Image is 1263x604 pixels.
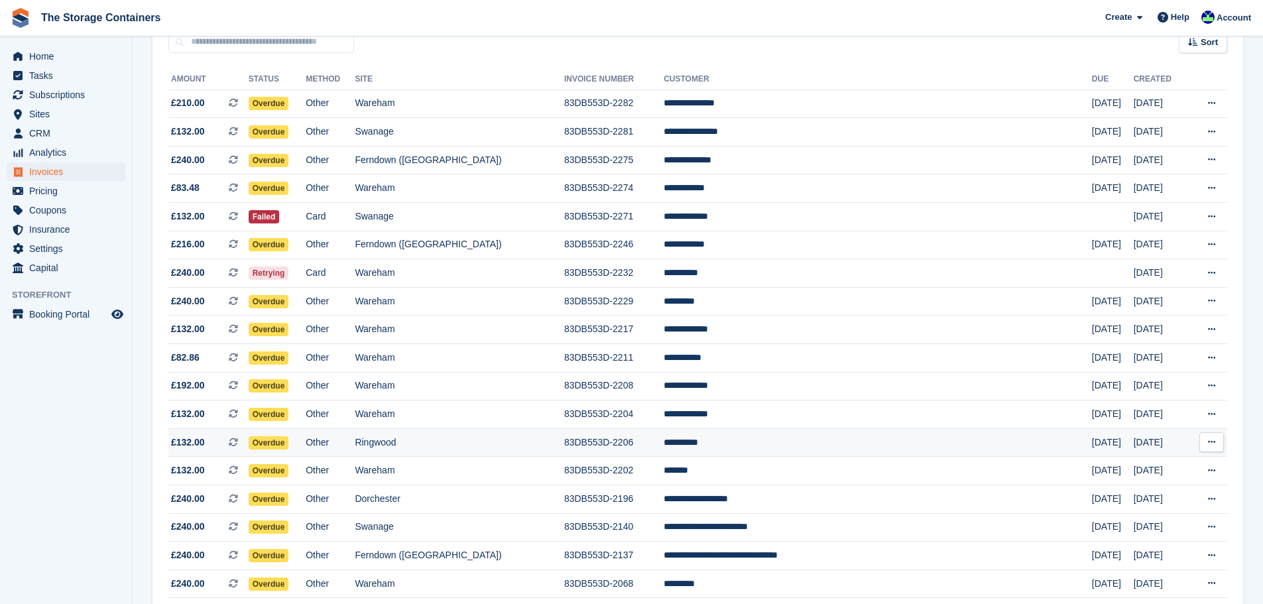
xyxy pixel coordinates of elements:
[564,542,664,570] td: 83DB553D-2137
[564,259,664,288] td: 83DB553D-2232
[355,146,564,174] td: Ferndown ([GEOGRAPHIC_DATA])
[171,294,205,308] span: £240.00
[564,231,664,259] td: 83DB553D-2246
[1092,146,1134,174] td: [DATE]
[306,203,355,231] td: Card
[355,542,564,570] td: Ferndown ([GEOGRAPHIC_DATA])
[1092,344,1134,373] td: [DATE]
[249,267,289,280] span: Retrying
[355,428,564,457] td: Ringwood
[249,69,306,90] th: Status
[249,182,289,195] span: Overdue
[249,97,289,110] span: Overdue
[1092,400,1134,429] td: [DATE]
[29,182,109,200] span: Pricing
[1092,457,1134,485] td: [DATE]
[1134,457,1187,485] td: [DATE]
[249,520,289,534] span: Overdue
[171,463,205,477] span: £132.00
[7,86,125,104] a: menu
[171,351,200,365] span: £82.86
[306,287,355,316] td: Other
[7,239,125,258] a: menu
[249,210,280,223] span: Failed
[306,69,355,90] th: Method
[564,146,664,174] td: 83DB553D-2275
[7,201,125,219] a: menu
[355,287,564,316] td: Wareham
[1092,513,1134,542] td: [DATE]
[1134,400,1187,429] td: [DATE]
[249,379,289,393] span: Overdue
[7,105,125,123] a: menu
[306,146,355,174] td: Other
[29,201,109,219] span: Coupons
[7,124,125,143] a: menu
[1092,428,1134,457] td: [DATE]
[1092,118,1134,147] td: [DATE]
[306,231,355,259] td: Other
[36,7,166,29] a: The Storage Containers
[1134,316,1187,344] td: [DATE]
[7,47,125,66] a: menu
[355,118,564,147] td: Swanage
[171,436,205,450] span: £132.00
[564,513,664,542] td: 83DB553D-2140
[355,485,564,514] td: Dorchester
[29,239,109,258] span: Settings
[11,8,30,28] img: stora-icon-8386f47178a22dfd0bd8f6a31ec36ba5ce8667c1dd55bd0f319d3a0aa187defe.svg
[1092,287,1134,316] td: [DATE]
[355,316,564,344] td: Wareham
[249,351,289,365] span: Overdue
[355,513,564,542] td: Swanage
[1134,372,1187,400] td: [DATE]
[355,259,564,288] td: Wareham
[29,305,109,324] span: Booking Portal
[171,492,205,506] span: £240.00
[355,570,564,598] td: Wareham
[306,513,355,542] td: Other
[29,124,109,143] span: CRM
[171,322,205,336] span: £132.00
[355,203,564,231] td: Swanage
[1201,11,1215,24] img: Stacy Williams
[7,143,125,162] a: menu
[306,118,355,147] td: Other
[1134,344,1187,373] td: [DATE]
[171,210,205,223] span: £132.00
[306,259,355,288] td: Card
[7,66,125,85] a: menu
[306,457,355,485] td: Other
[1092,231,1134,259] td: [DATE]
[7,220,125,239] a: menu
[249,436,289,450] span: Overdue
[249,549,289,562] span: Overdue
[564,428,664,457] td: 83DB553D-2206
[109,306,125,322] a: Preview store
[249,295,289,308] span: Overdue
[171,548,205,562] span: £240.00
[1092,90,1134,118] td: [DATE]
[306,90,355,118] td: Other
[29,66,109,85] span: Tasks
[171,96,205,110] span: £210.00
[1134,203,1187,231] td: [DATE]
[355,174,564,203] td: Wareham
[1201,36,1218,49] span: Sort
[171,181,200,195] span: £83.48
[564,372,664,400] td: 83DB553D-2208
[7,259,125,277] a: menu
[1092,485,1134,514] td: [DATE]
[171,407,205,421] span: £132.00
[1134,231,1187,259] td: [DATE]
[7,305,125,324] a: menu
[249,125,289,139] span: Overdue
[1134,174,1187,203] td: [DATE]
[29,220,109,239] span: Insurance
[564,316,664,344] td: 83DB553D-2217
[564,570,664,598] td: 83DB553D-2068
[7,182,125,200] a: menu
[1134,259,1187,288] td: [DATE]
[355,400,564,429] td: Wareham
[355,69,564,90] th: Site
